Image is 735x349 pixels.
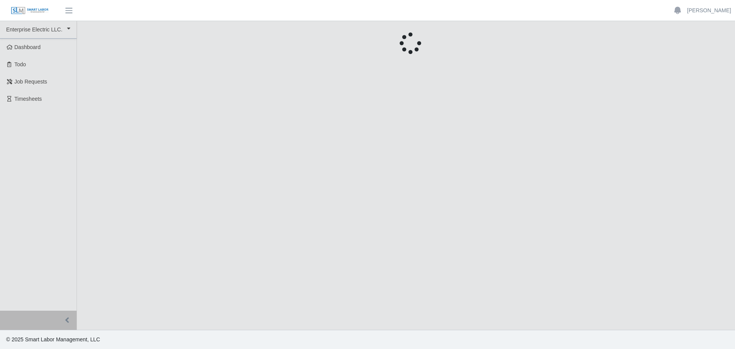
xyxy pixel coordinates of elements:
img: SLM Logo [11,7,49,15]
span: Timesheets [15,96,42,102]
a: [PERSON_NAME] [687,7,731,15]
span: Job Requests [15,79,47,85]
span: © 2025 Smart Labor Management, LLC [6,336,100,342]
span: Dashboard [15,44,41,50]
span: Todo [15,61,26,67]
